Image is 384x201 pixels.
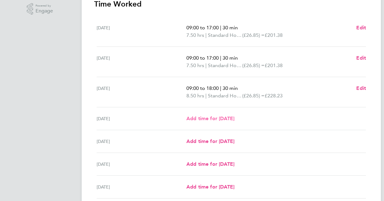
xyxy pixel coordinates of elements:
[356,54,366,62] a: Edit
[205,32,207,38] span: |
[205,62,207,68] span: |
[186,160,234,168] a: Add time for [DATE]
[223,55,238,61] span: 30 min
[186,32,204,38] span: 7.50 hrs
[97,85,186,100] div: [DATE]
[186,138,234,145] a: Add time for [DATE]
[242,32,265,38] span: (£26.85) =
[97,138,186,145] div: [DATE]
[223,85,238,91] span: 30 min
[208,32,242,39] span: Standard Hourly
[220,85,221,91] span: |
[97,115,186,122] div: [DATE]
[186,62,204,68] span: 7.50 hrs
[356,24,366,32] a: Edit
[208,62,242,69] span: Standard Hourly
[186,138,234,144] span: Add time for [DATE]
[208,92,242,100] span: Standard Hourly
[220,25,221,31] span: |
[186,184,234,190] span: Add time for [DATE]
[186,115,234,121] span: Add time for [DATE]
[265,62,283,68] span: £201.38
[356,85,366,92] a: Edit
[205,93,207,99] span: |
[223,25,238,31] span: 30 min
[97,24,186,39] div: [DATE]
[186,183,234,191] a: Add time for [DATE]
[97,183,186,191] div: [DATE]
[186,25,219,31] span: 09:00 to 17:00
[265,93,283,99] span: £228.23
[36,8,53,14] span: Engage
[242,62,265,68] span: (£26.85) =
[220,55,221,61] span: |
[97,160,186,168] div: [DATE]
[356,25,366,31] span: Edit
[186,115,234,122] a: Add time for [DATE]
[36,3,53,8] span: Powered by
[186,85,219,91] span: 09:00 to 18:00
[186,55,219,61] span: 09:00 to 17:00
[356,55,366,61] span: Edit
[186,93,204,99] span: 8.50 hrs
[242,93,265,99] span: (£26.85) =
[186,161,234,167] span: Add time for [DATE]
[265,32,283,38] span: £201.38
[27,3,53,15] a: Powered byEngage
[356,85,366,91] span: Edit
[97,54,186,69] div: [DATE]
